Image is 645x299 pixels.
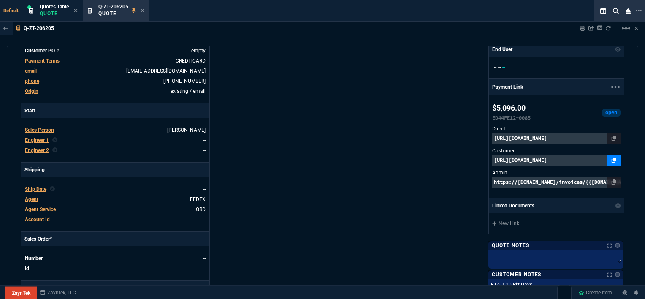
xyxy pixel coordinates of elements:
[492,242,529,249] p: Quote Notes
[196,207,206,212] a: GRD
[3,8,22,14] span: Default
[191,48,206,54] a: empty
[492,155,621,166] p: [URL][DOMAIN_NAME]
[171,88,206,94] span: existing / email
[492,114,531,122] p: ED44FE12-0085
[24,57,206,65] tr: undefined
[492,125,621,133] p: Direct
[610,6,622,16] nx-icon: Search
[24,67,206,75] tr: hferreira@ferreiraconstruction.com
[615,46,621,53] nx-icon: Show/Hide End User to Customer
[24,126,206,134] tr: undefined
[636,7,642,15] nx-icon: Open New Tab
[621,23,631,33] mat-icon: Example home icon
[492,220,621,227] a: New Link
[52,136,57,144] nx-icon: Clear selected rep
[492,202,534,209] p: Linked Documents
[494,64,496,70] span: --
[492,46,512,53] p: End User
[25,207,56,212] span: Agent Service
[40,10,69,17] p: Quote
[98,4,128,10] span: Q-ZT-206205
[492,147,621,155] p: Customer
[502,64,505,70] span: --
[176,58,206,64] a: CREDITCARD
[25,147,49,153] span: Engineer 2
[203,217,206,223] a: --
[25,217,50,223] span: Account Id
[52,147,57,154] nx-icon: Clear selected rep
[25,48,59,54] span: Customer PO #
[98,10,128,17] p: Quote
[610,82,621,92] mat-icon: Example home icon
[21,232,209,246] p: Sales Order*
[24,46,206,55] tr: undefined
[492,177,621,188] p: https://[DOMAIN_NAME]/invoices/{{[DOMAIN_NAME]}}
[21,163,209,177] p: Shipping
[25,137,49,143] span: Engineer 1
[37,289,79,296] a: msbcCompanyName
[167,127,206,133] a: [PERSON_NAME]
[24,25,54,32] p: Q-ZT-206205
[24,195,206,204] tr: undefined
[597,6,610,16] nx-icon: Split Panels
[126,68,206,74] a: [EMAIL_ADDRESS][DOMAIN_NAME]
[24,215,206,224] tr: undefined
[575,286,615,299] a: Create Item
[25,88,38,94] a: Origin
[21,103,209,118] p: Staff
[602,109,621,117] div: open
[25,186,46,192] span: Ship Date
[492,83,523,91] p: Payment Link
[24,264,206,273] tr: undefined
[50,185,55,193] nx-icon: Clear selected rep
[25,78,39,84] span: phone
[24,87,206,95] tr: undefined
[622,6,634,16] nx-icon: Close Workbench
[163,78,206,84] a: 9083334181
[40,4,69,10] span: Quotes Table
[24,136,206,144] tr: undefined
[25,58,60,64] span: Payment Terms
[25,196,38,202] span: Agent
[24,205,206,214] tr: undefined
[492,169,621,177] p: Admin
[498,64,501,70] span: --
[492,271,541,278] p: Customer Notes
[190,196,206,202] a: FEDEX
[634,25,638,32] a: Hide Workbench
[21,281,209,295] p: Account Manager
[492,102,531,114] p: $5,096.00
[203,147,206,153] a: --
[25,266,29,272] span: id
[24,185,206,193] tr: undefined
[74,8,78,14] nx-icon: Close Tab
[203,266,206,272] a: --
[24,254,206,263] tr: undefined
[25,68,37,74] span: email
[25,127,54,133] span: Sales Person
[492,133,621,144] p: [URL][DOMAIN_NAME]
[203,256,206,261] a: --
[203,186,206,192] span: --
[25,256,43,261] span: Number
[203,137,206,143] a: --
[24,77,206,85] tr: 9083334181
[3,25,8,31] nx-icon: Back to Table
[24,146,206,155] tr: undefined
[141,8,144,14] nx-icon: Close Tab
